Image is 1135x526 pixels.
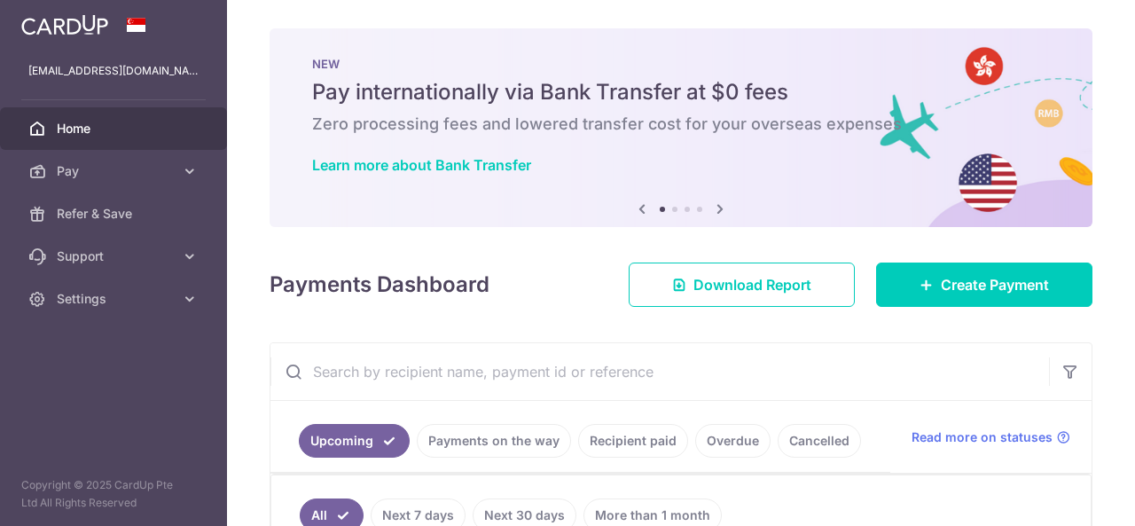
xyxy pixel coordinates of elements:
[57,247,174,265] span: Support
[270,269,489,301] h4: Payments Dashboard
[270,28,1092,227] img: Bank transfer banner
[941,274,1049,295] span: Create Payment
[312,156,531,174] a: Learn more about Bank Transfer
[629,263,855,307] a: Download Report
[312,78,1050,106] h5: Pay internationally via Bank Transfer at $0 fees
[21,14,108,35] img: CardUp
[270,343,1049,400] input: Search by recipient name, payment id or reference
[57,290,174,308] span: Settings
[912,428,1053,446] span: Read more on statuses
[693,274,811,295] span: Download Report
[28,62,199,80] p: [EMAIL_ADDRESS][DOMAIN_NAME]
[912,428,1070,446] a: Read more on statuses
[312,57,1050,71] p: NEW
[876,263,1092,307] a: Create Payment
[299,424,410,458] a: Upcoming
[57,162,174,180] span: Pay
[312,114,1050,135] h6: Zero processing fees and lowered transfer cost for your overseas expenses
[778,424,861,458] a: Cancelled
[57,120,174,137] span: Home
[695,424,771,458] a: Overdue
[417,424,571,458] a: Payments on the way
[57,205,174,223] span: Refer & Save
[578,424,688,458] a: Recipient paid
